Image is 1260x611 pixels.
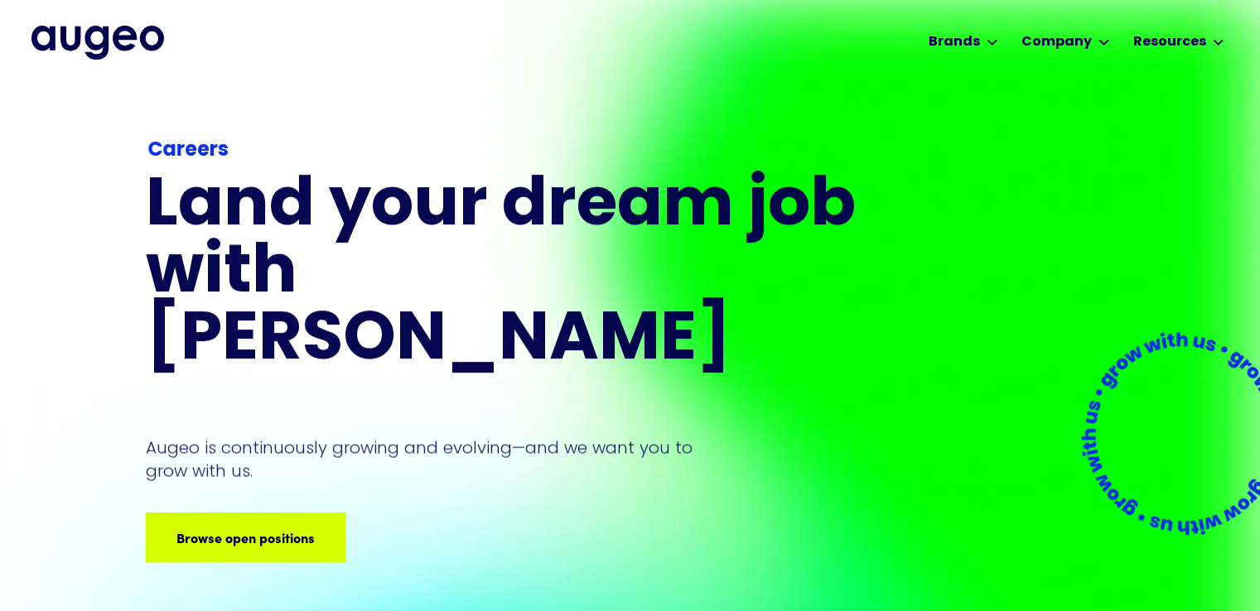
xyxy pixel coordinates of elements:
[929,32,980,52] div: Brands
[147,141,228,161] strong: Careers
[146,512,345,562] a: Browse open positions
[1021,32,1092,52] div: Company
[1133,32,1206,52] div: Resources
[31,26,164,59] img: Augeo's full logo in midnight blue.
[146,174,862,375] h1: Land your dream job﻿ with [PERSON_NAME]
[31,26,164,59] a: home
[146,436,716,483] p: Augeo is continuously growing and evolving—and we want you to grow with us.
